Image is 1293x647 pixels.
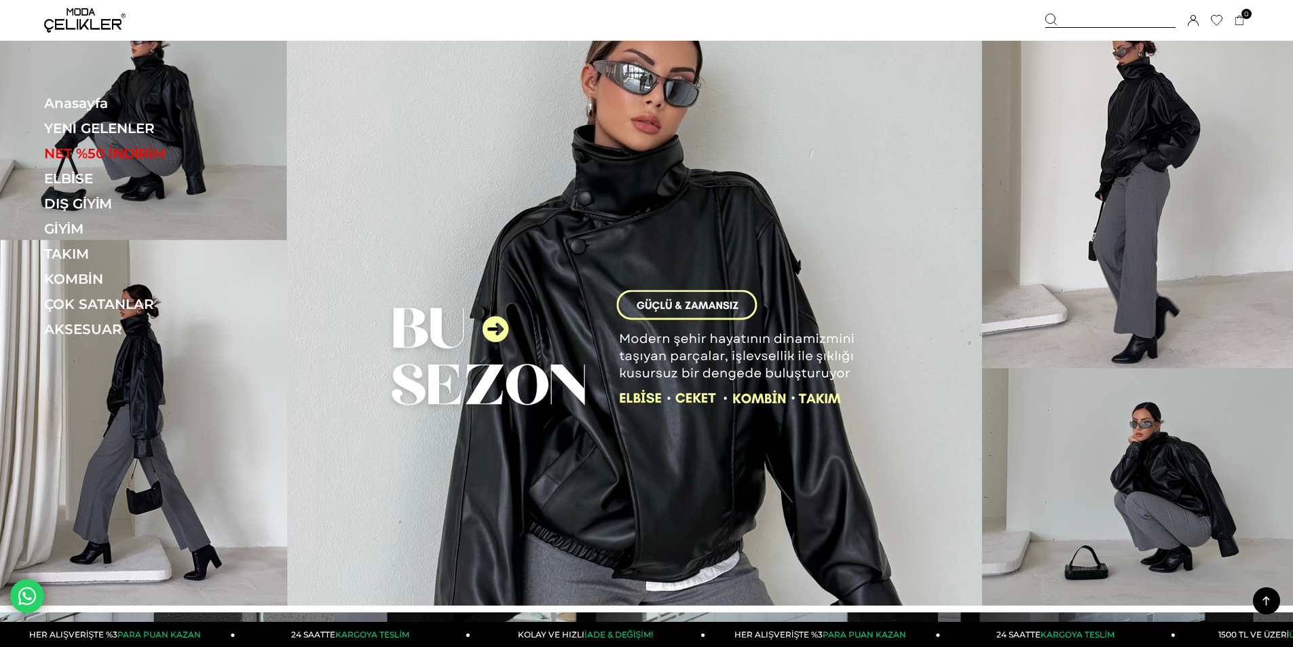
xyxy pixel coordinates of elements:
a: 24 SAATTEKARGOYA TESLİM [941,622,1176,647]
img: logo [44,8,126,33]
a: AKSESUAR [44,321,231,337]
a: 0 [1235,16,1245,26]
span: PARA PUAN KAZAN [117,629,201,640]
span: PARA PUAN KAZAN [823,629,906,640]
a: HER ALIŞVERİŞTE %3PARA PUAN KAZAN [705,622,940,647]
span: KARGOYA TESLİM [1041,629,1114,640]
a: KOMBİN [44,271,231,287]
span: İADE & DEĞİŞİM! [584,629,652,640]
a: ELBİSE [44,170,231,187]
a: KOLAY VE HIZLIİADE & DEĞİŞİM! [470,622,705,647]
span: 0 [1241,9,1252,19]
a: YENİ GELENLER [44,120,231,136]
a: GİYİM [44,221,231,237]
a: NET %50 İNDİRİM [44,145,231,162]
a: DIŞ GİYİM [44,196,231,212]
a: ÇOK SATANLAR [44,296,231,312]
a: TAKIM [44,246,231,262]
span: KARGOYA TESLİM [335,629,409,640]
a: Anasayfa [44,95,231,111]
a: 24 SAATTEKARGOYA TESLİM [236,622,470,647]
